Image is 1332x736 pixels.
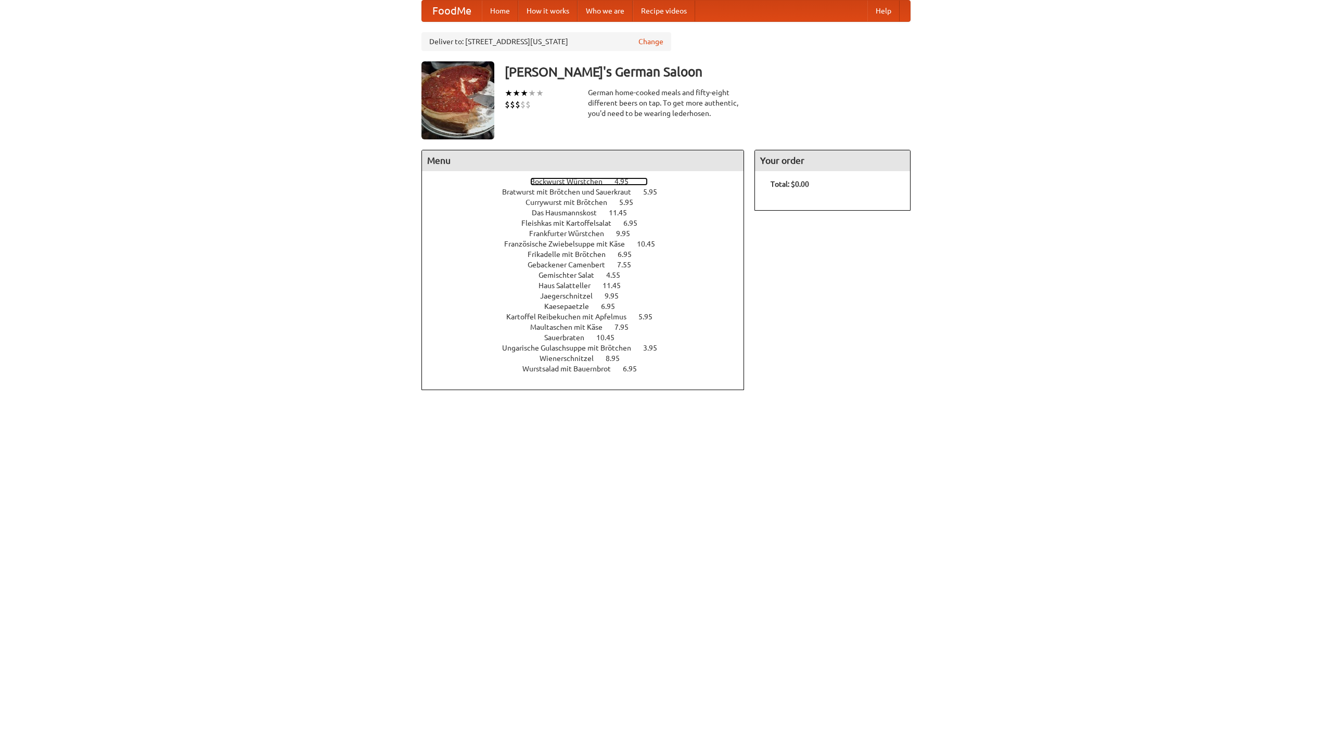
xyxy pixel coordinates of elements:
[421,61,494,139] img: angular.jpg
[601,302,625,311] span: 6.95
[578,1,633,21] a: Who we are
[502,188,642,196] span: Bratwurst mit Brötchen und Sauerkraut
[530,323,613,331] span: Maultaschen mit Käse
[544,333,595,342] span: Sauerbraten
[506,313,672,321] a: Kartoffel Reibekuchen mit Apfelmus 5.95
[422,1,482,21] a: FoodMe
[530,177,648,186] a: Bockwurst Würstchen 4.95
[526,99,531,110] li: $
[522,365,621,373] span: Wurstsalad mit Bauernbrot
[530,323,648,331] a: Maultaschen mit Käse 7.95
[544,333,634,342] a: Sauerbraten 10.45
[529,229,649,238] a: Frankfurter Würstchen 9.95
[422,150,744,171] h4: Menu
[505,61,911,82] h3: [PERSON_NAME]'s German Saloon
[643,188,668,196] span: 5.95
[539,281,601,290] span: Haus Salatteller
[614,323,639,331] span: 7.95
[614,177,639,186] span: 4.95
[603,281,631,290] span: 11.45
[513,87,520,99] li: ★
[637,240,665,248] span: 10.45
[596,333,625,342] span: 10.45
[506,313,637,321] span: Kartoffel Reibekuchen mit Apfelmus
[616,229,641,238] span: 9.95
[532,209,646,217] a: Das Hausmannskost 11.45
[536,87,544,99] li: ★
[504,240,635,248] span: Französische Zwiebelsuppe mit Käse
[588,87,744,119] div: German home-cooked meals and fifty-eight different beers on tap. To get more authentic, you'd nee...
[528,261,616,269] span: Gebackener Camenbert
[522,365,656,373] a: Wurstsalad mit Bauernbrot 6.95
[421,32,671,51] div: Deliver to: [STREET_ADDRESS][US_STATE]
[606,354,630,363] span: 8.95
[623,365,647,373] span: 6.95
[505,87,513,99] li: ★
[605,292,629,300] span: 9.95
[520,99,526,110] li: $
[609,209,637,217] span: 11.45
[502,188,676,196] a: Bratwurst mit Brötchen und Sauerkraut 5.95
[518,1,578,21] a: How it works
[528,261,650,269] a: Gebackener Camenbert 7.55
[528,250,651,259] a: Frikadelle mit Brötchen 6.95
[540,354,604,363] span: Wienerschnitzel
[502,344,676,352] a: Ungarische Gulaschsuppe mit Brötchen 3.95
[520,87,528,99] li: ★
[606,271,631,279] span: 4.55
[502,344,642,352] span: Ungarische Gulaschsuppe mit Brötchen
[539,271,639,279] a: Gemischter Salat 4.55
[529,229,614,238] span: Frankfurter Würstchen
[526,198,618,206] span: Currywurst mit Brötchen
[619,198,644,206] span: 5.95
[771,180,809,188] b: Total: $0.00
[504,240,674,248] a: Französische Zwiebelsuppe mit Käse 10.45
[618,250,642,259] span: 6.95
[515,99,520,110] li: $
[544,302,634,311] a: Kaesepaetzle 6.95
[521,219,622,227] span: Fleishkas mit Kartoffelsalat
[532,209,607,217] span: Das Hausmannskost
[867,1,900,21] a: Help
[521,219,657,227] a: Fleishkas mit Kartoffelsalat 6.95
[539,281,640,290] a: Haus Salatteller 11.45
[505,99,510,110] li: $
[530,177,613,186] span: Bockwurst Würstchen
[540,354,639,363] a: Wienerschnitzel 8.95
[633,1,695,21] a: Recipe videos
[482,1,518,21] a: Home
[638,36,663,47] a: Change
[510,99,515,110] li: $
[643,344,668,352] span: 3.95
[544,302,599,311] span: Kaesepaetzle
[528,250,616,259] span: Frikadelle mit Brötchen
[540,292,638,300] a: Jaegerschnitzel 9.95
[540,292,603,300] span: Jaegerschnitzel
[617,261,642,269] span: 7.55
[539,271,605,279] span: Gemischter Salat
[755,150,910,171] h4: Your order
[623,219,648,227] span: 6.95
[526,198,652,206] a: Currywurst mit Brötchen 5.95
[528,87,536,99] li: ★
[638,313,663,321] span: 5.95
